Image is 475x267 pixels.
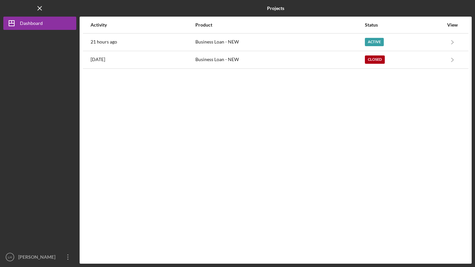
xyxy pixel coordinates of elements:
button: LH[PERSON_NAME] [3,250,76,264]
time: 2025-08-15 18:29 [91,39,117,44]
div: Product [195,22,365,28]
div: Dashboard [20,17,43,32]
div: Status [365,22,443,28]
b: Projects [267,6,284,11]
text: LH [8,255,12,259]
time: 2025-01-06 16:53 [91,57,105,62]
div: Closed [365,55,385,64]
div: Active [365,38,384,46]
div: [PERSON_NAME] [17,250,60,265]
div: Activity [91,22,195,28]
div: View [444,22,461,28]
div: Business Loan - NEW [195,34,365,50]
button: Dashboard [3,17,76,30]
div: Business Loan - NEW [195,51,365,68]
